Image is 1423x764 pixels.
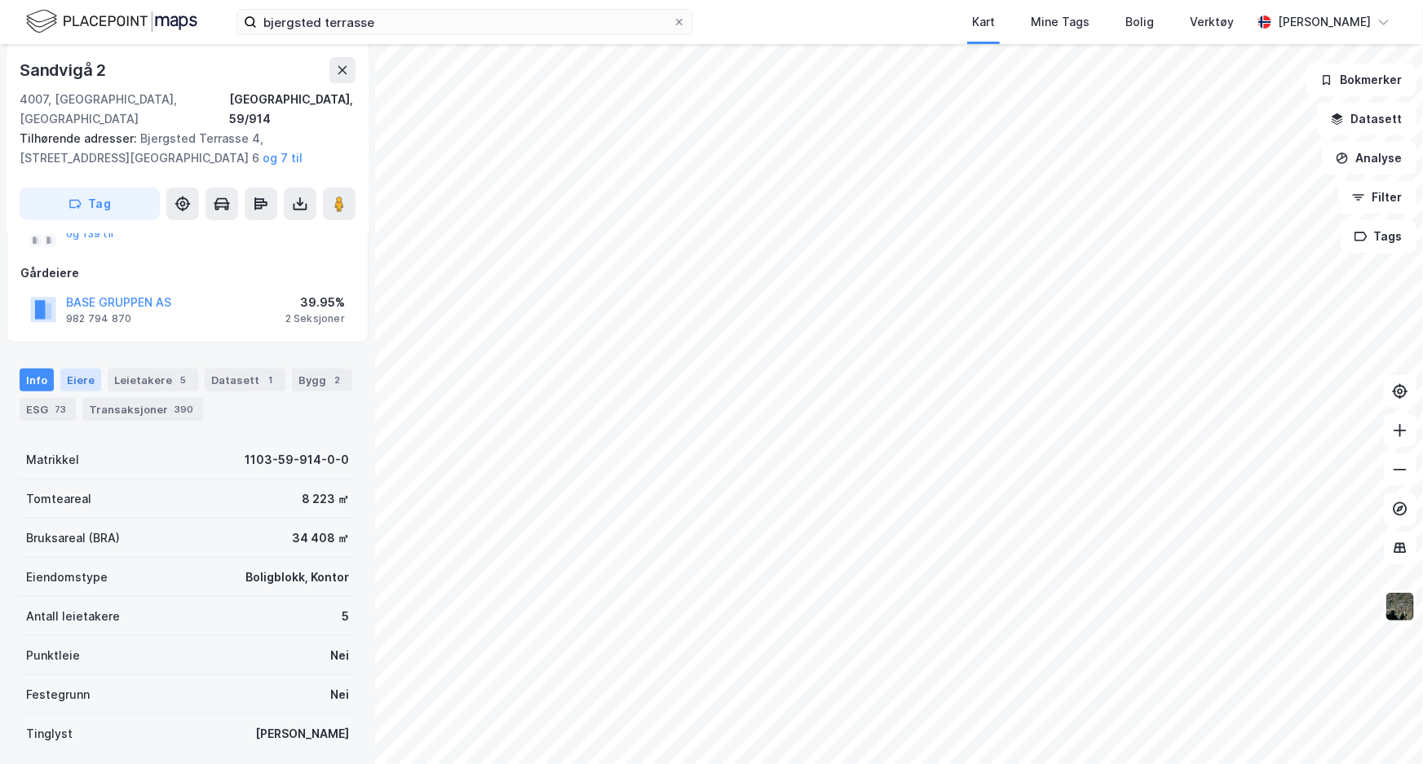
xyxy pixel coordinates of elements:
div: Datasett [205,369,285,391]
div: 34 408 ㎡ [292,528,349,548]
div: Bjergsted Terrasse 4, [STREET_ADDRESS][GEOGRAPHIC_DATA] 6 [20,129,342,168]
div: 4007, [GEOGRAPHIC_DATA], [GEOGRAPHIC_DATA] [20,90,229,129]
div: Boligblokk, Kontor [245,567,349,587]
div: Bolig [1125,12,1154,32]
div: Kart [972,12,995,32]
button: Datasett [1317,103,1416,135]
div: Eiendomstype [26,567,108,587]
button: Analyse [1322,142,1416,174]
div: Mine Tags [1031,12,1089,32]
div: Punktleie [26,646,80,665]
button: Bokmerker [1306,64,1416,96]
div: Transaksjoner [82,398,203,421]
div: Festegrunn [26,685,90,704]
span: Tilhørende adresser: [20,131,140,145]
div: [PERSON_NAME] [255,724,349,744]
div: Bruksareal (BRA) [26,528,120,548]
button: Tag [20,188,160,220]
div: [GEOGRAPHIC_DATA], 59/914 [229,90,356,129]
div: Antall leietakere [26,607,120,626]
div: 8 223 ㎡ [302,489,349,509]
div: 39.95% [285,293,345,312]
div: Nei [330,646,349,665]
div: Tinglyst [26,724,73,744]
div: Gårdeiere [20,263,355,283]
img: 9k= [1385,591,1416,622]
div: 1103-59-914-0-0 [245,450,349,470]
button: Tags [1341,220,1416,253]
div: 5 [342,607,349,626]
div: 2 Seksjoner [285,312,345,325]
div: [PERSON_NAME] [1278,12,1371,32]
div: Nei [330,685,349,704]
div: 982 794 870 [66,312,131,325]
div: 390 [171,401,197,417]
div: Info [20,369,54,391]
div: Leietakere [108,369,198,391]
button: Filter [1338,181,1416,214]
div: Verktøy [1190,12,1234,32]
div: Kontrollprogram for chat [1341,686,1423,764]
div: 73 [51,401,69,417]
div: 5 [175,372,192,388]
img: logo.f888ab2527a4732fd821a326f86c7f29.svg [26,7,197,36]
div: 1 [263,372,279,388]
div: Matrikkel [26,450,79,470]
div: 2 [329,372,346,388]
div: Sandvigå 2 [20,57,109,83]
div: Tomteareal [26,489,91,509]
div: Bygg [292,369,352,391]
input: Søk på adresse, matrikkel, gårdeiere, leietakere eller personer [257,10,673,34]
iframe: Chat Widget [1341,686,1423,764]
div: ESG [20,398,76,421]
div: Eiere [60,369,101,391]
